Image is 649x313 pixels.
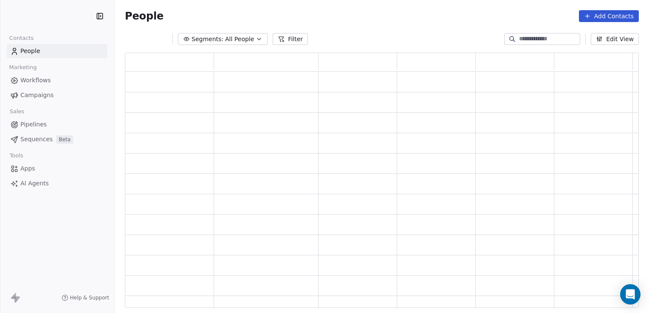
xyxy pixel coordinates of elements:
span: AI Agents [20,179,49,188]
div: Open Intercom Messenger [620,284,641,305]
span: Segments: [192,35,223,44]
button: Edit View [591,33,639,45]
span: People [20,47,40,56]
span: All People [225,35,254,44]
span: Tools [6,149,27,162]
a: Pipelines [7,117,107,131]
span: Campaigns [20,91,54,100]
span: Sales [6,105,28,118]
a: SequencesBeta [7,132,107,146]
a: People [7,44,107,58]
span: Workflows [20,76,51,85]
span: Marketing [6,61,40,74]
a: Workflows [7,73,107,87]
span: Contacts [6,32,37,45]
a: Apps [7,162,107,176]
span: Sequences [20,135,53,144]
button: Filter [273,33,308,45]
span: People [125,10,164,22]
a: AI Agents [7,176,107,190]
span: Help & Support [70,294,109,301]
button: Add Contacts [579,10,639,22]
a: Help & Support [62,294,109,301]
span: Beta [56,135,73,144]
span: Apps [20,164,35,173]
span: Pipelines [20,120,47,129]
a: Campaigns [7,88,107,102]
